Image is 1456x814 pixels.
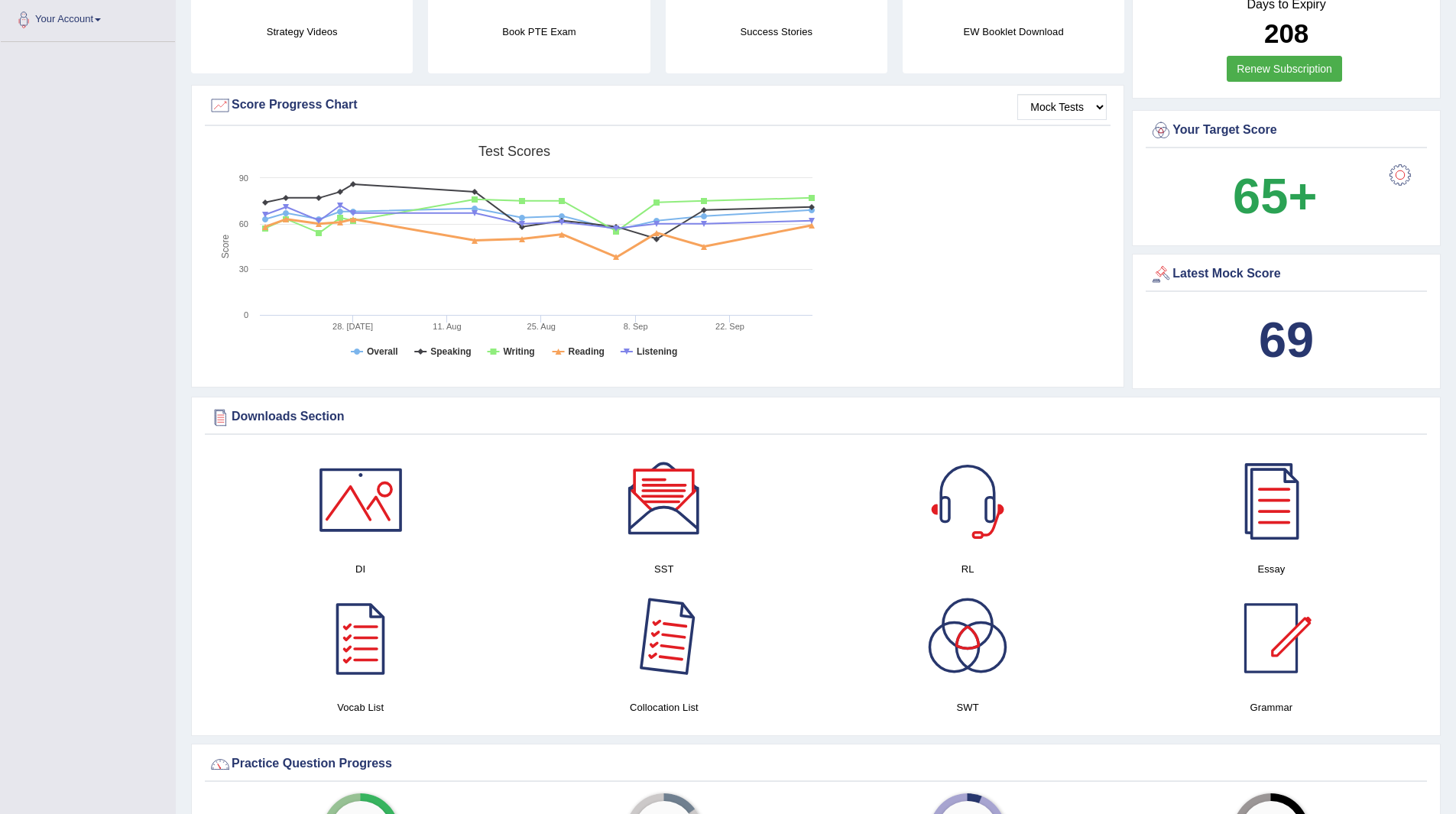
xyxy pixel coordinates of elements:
[527,322,556,331] tspan: 25. Aug
[1233,168,1317,224] b: 65+
[824,561,1112,577] h4: RL
[216,561,504,577] h4: DI
[1127,699,1415,715] h4: Grammar
[478,144,550,159] tspan: Test scores
[244,310,248,319] text: 0
[569,346,605,357] tspan: Reading
[430,346,471,357] tspan: Speaking
[503,346,534,357] tspan: Writing
[1127,561,1415,577] h4: Essay
[1227,56,1342,82] a: Renew Subscription
[1264,18,1308,48] b: 208
[209,753,1423,776] div: Practice Question Progress
[239,264,248,274] text: 30
[1150,119,1423,142] div: Your Target Score
[624,322,648,331] tspan: 8. Sep
[428,24,650,40] h4: Book PTE Exam
[209,94,1107,117] div: Score Progress Chart
[191,24,413,40] h4: Strategy Videos
[824,699,1112,715] h4: SWT
[209,406,1423,429] div: Downloads Section
[367,346,398,357] tspan: Overall
[520,561,808,577] h4: SST
[666,24,887,40] h4: Success Stories
[520,699,808,715] h4: Collocation List
[332,322,373,331] tspan: 28. [DATE]
[216,699,504,715] h4: Vocab List
[715,322,744,331] tspan: 22. Sep
[239,219,248,229] text: 60
[1259,312,1314,368] b: 69
[220,235,231,259] tspan: Score
[1150,263,1423,286] div: Latest Mock Score
[433,322,461,331] tspan: 11. Aug
[903,24,1124,40] h4: EW Booklet Download
[637,346,677,357] tspan: Listening
[239,174,248,183] text: 90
